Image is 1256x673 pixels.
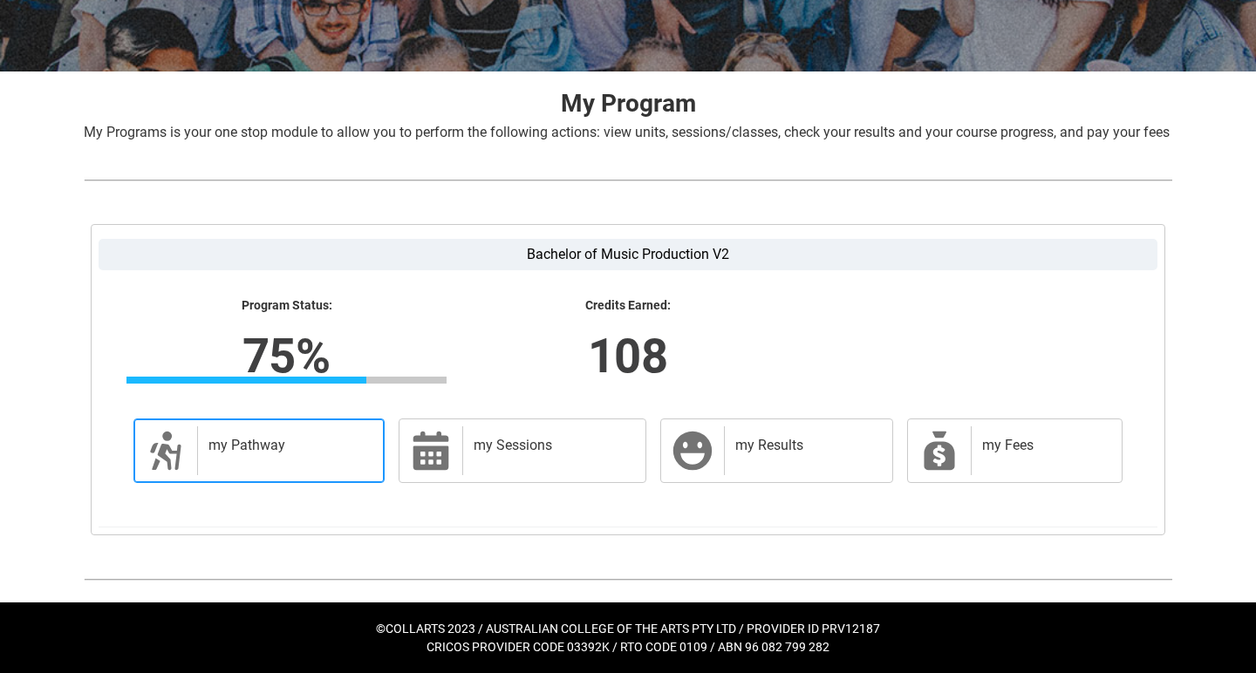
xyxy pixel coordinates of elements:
h2: my Pathway [208,437,366,454]
lightning-formatted-number: 75% [14,320,558,391]
img: REDU_GREY_LINE [84,171,1172,189]
h2: my Results [735,437,875,454]
a: my Results [660,418,893,483]
strong: My Program [561,89,696,118]
span: Description of icon when needed [145,430,187,472]
a: my Fees [907,418,1123,483]
span: My Programs is your one stop module to allow you to perform the following actions: view units, se... [84,124,1170,140]
a: my Pathway [133,418,385,483]
lightning-formatted-number: 108 [356,320,900,391]
lightning-formatted-text: Program Status: [126,298,447,314]
h2: my Fees [982,437,1104,454]
a: my Sessions [399,418,646,483]
img: REDU_GREY_LINE [84,570,1172,588]
label: Bachelor of Music Production V2 [99,239,1157,270]
lightning-formatted-text: Credits Earned: [468,298,788,314]
h2: my Sessions [474,437,628,454]
span: My Payments [918,430,960,472]
div: Progress Bar [126,377,447,384]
